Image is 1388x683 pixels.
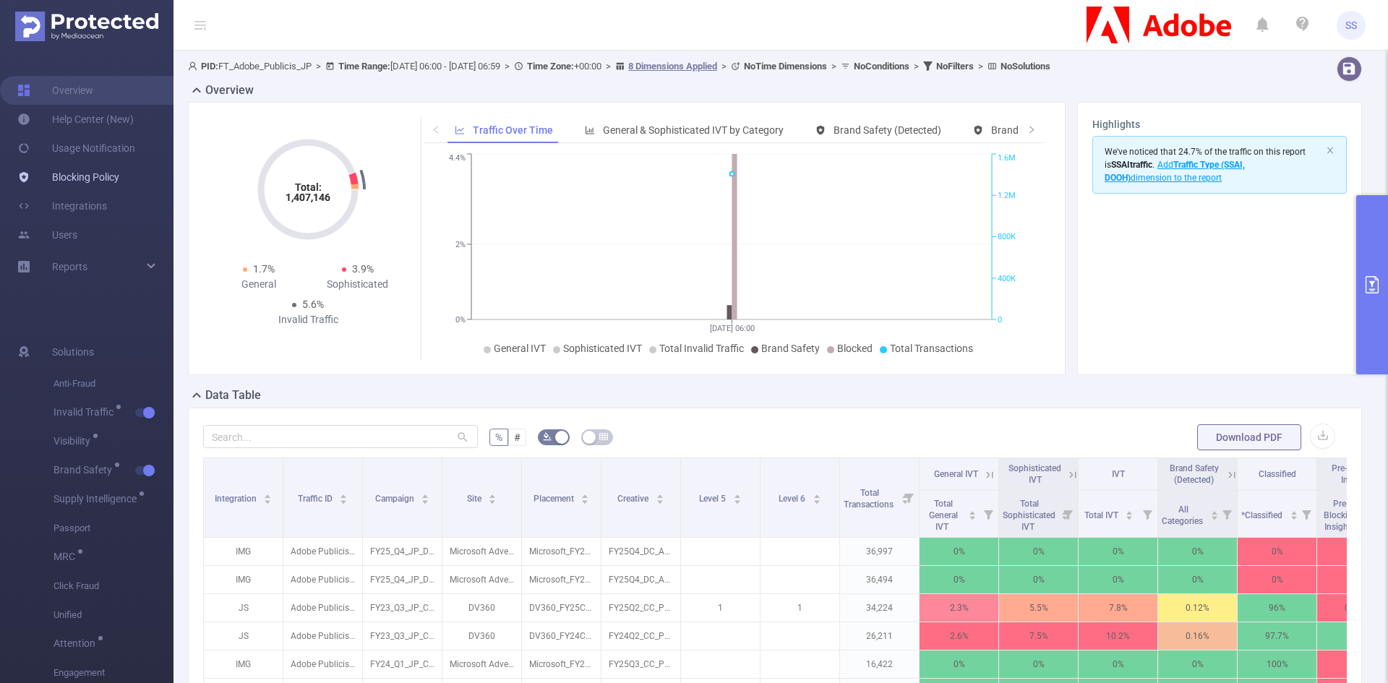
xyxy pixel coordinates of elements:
span: Brand Safety (Detected) [834,124,941,136]
u: 8 Dimensions Applied [628,61,717,72]
p: FY23_Q3_JP_Creative_EveryoneCan_Awareness_Discover_Photoshop-DV360-Static [210672] [363,622,442,650]
span: All Categories [1162,504,1205,526]
span: Pre-Blocking Insights [1332,463,1381,485]
p: FY25Q4_DC_AcrobatDC_AcrobatDC_jp_ja_CombineMan_NAT_1200x800_NA_Retargeting-ROI [5559666] [601,538,680,565]
p: FY24_Q1_JP_Creative_EveryoneCan_Consideration_Discover_NA_P36037_MSANPhotoshop [227835] [363,650,442,678]
p: Microsoft_FY25Acrobat_RTR_Retargeting_JP_CROSS_NAT_1200x628_Phase2UI-Edit_ROI_AcrobatDC_Native [9... [522,566,601,593]
p: FY24Q2_CC_Photography_Photoshop_jp_ja_PSApril2024Release-CircularNeonPortalJP-White_ST_300x250_Te... [601,622,680,650]
span: Brand Safety [53,465,117,475]
p: 1 [761,594,839,622]
p: Microsoft_FY25CC_PSP_Consideration_JP_DSK_NAT_1200x628_JuneRelease-CloudSelect-LearnMore_Native_P... [522,650,601,678]
div: Sort [1290,509,1298,517]
span: Total IVT [1084,510,1121,520]
span: Level 6 [779,494,807,504]
span: Unified [53,601,173,630]
span: Total General IVT [929,499,958,532]
div: Sort [421,492,429,501]
b: Traffic Type (SSAI, DOOH) [1105,160,1245,183]
p: IMG [204,566,283,593]
p: Adobe Publicis JP [27152] [283,622,362,650]
p: 100% [1238,650,1316,678]
p: DV360_FY24CC_PSP_Awareness_JP_DSK_ST_300x250_Everyonecan-PSApril2024Release_CircularNeonPortalJP_... [522,622,601,650]
span: > [601,61,615,72]
p: Microsoft_FY25Acrobat_RTR_Retargeting_JP_CROSS_NAT_1200x800_CombineMan_ROI_AcrobatDC_Native [9856... [522,538,601,565]
div: Invalid Traffic [259,312,358,327]
tspan: 1,407,146 [286,192,330,203]
tspan: [DATE] 06:00 [710,324,755,333]
span: > [909,61,923,72]
p: Microsoft Advertising Network [3090] [442,566,521,593]
i: icon: caret-up [733,492,741,497]
span: Passport [53,514,173,543]
b: Time Range: [338,61,390,72]
span: Attention [53,638,100,648]
i: icon: line-chart [455,125,465,135]
i: Filter menu [978,491,998,537]
i: icon: caret-up [813,492,821,497]
span: % [495,431,502,443]
tspan: 1.6M [998,154,1016,163]
p: IMG [204,650,283,678]
div: Sort [733,492,742,501]
tspan: 1.2M [998,191,1016,200]
p: FY23_Q3_JP_Creative_EveryoneCan_Awareness_Discover_Photoshop-DV360-Static [210672] [363,594,442,622]
i: Filter menu [1137,491,1157,537]
span: Brand Safety [761,343,820,354]
tspan: 0% [455,315,466,325]
i: icon: user [188,61,201,71]
span: Sophisticated IVT [563,343,642,354]
span: Click Fraud [53,572,173,601]
i: icon: bg-colors [543,432,552,441]
h2: Data Table [205,387,261,404]
div: Sophisticated [308,277,407,292]
p: FY25Q3_CC_Photography_Photoshop_jp_ja_JuneRelease-CloudSelect-LearnMore_NAT_1200x628_NA_BroadPC-N... [601,650,680,678]
i: icon: caret-up [969,509,977,513]
i: icon: caret-down [813,498,821,502]
p: 0% [920,566,998,593]
i: icon: caret-down [581,498,589,502]
span: > [827,61,841,72]
i: Filter menu [1217,491,1237,537]
span: # [514,431,520,443]
p: 2.6% [920,622,998,650]
span: > [500,61,514,72]
p: 0% [1158,538,1237,565]
i: icon: caret-up [1210,509,1218,513]
span: Total Transactions [890,343,973,354]
i: icon: caret-up [489,492,497,497]
span: General IVT [494,343,546,354]
input: Search... [203,425,478,448]
p: JS [204,622,283,650]
i: icon: caret-up [340,492,348,497]
p: FY25Q4_DC_AcrobatDC_AcrobatDC_jp_ja_Phase2UI-Edit_NAT_1200x628_NA_Retargeting-ROI [5559667] [601,566,680,593]
span: Add dimension to the report [1105,160,1245,183]
div: Sort [813,492,821,501]
span: > [974,61,988,72]
p: JS [204,594,283,622]
div: General [209,277,308,292]
span: IVT [1112,469,1125,479]
p: FY25Q2_CC_Photography_Photoshop_jp_ja_CG2.0-Ando_ST_728x90_NA_AS2 [5306992] [601,594,680,622]
a: Usage Notification [17,134,135,163]
a: Integrations [17,192,107,220]
a: Blocking Policy [17,163,119,192]
span: Traffic ID [298,494,335,504]
tspan: 400K [998,274,1016,283]
p: 0% [1079,650,1157,678]
p: Adobe Publicis JP [27152] [283,538,362,565]
p: 0% [999,538,1078,565]
i: icon: caret-down [969,514,977,518]
span: Placement [534,494,576,504]
b: No Solutions [1001,61,1050,72]
i: Filter menu [1058,491,1078,537]
p: 97.7% [1238,622,1316,650]
p: 0.16% [1158,622,1237,650]
span: General & Sophisticated IVT by Category [603,124,784,136]
a: Help Center (New) [17,105,134,134]
div: Sort [339,492,348,501]
tspan: 2% [455,240,466,249]
p: IMG [204,538,283,565]
p: 0% [1079,566,1157,593]
span: Traffic Over Time [473,124,553,136]
i: icon: right [1027,125,1036,134]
